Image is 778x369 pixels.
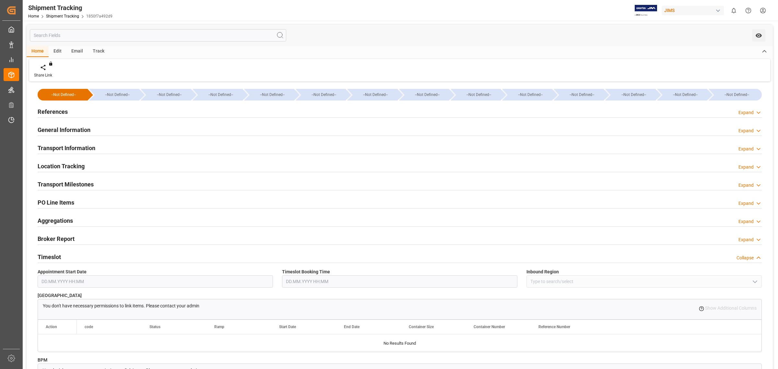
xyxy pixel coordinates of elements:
[38,198,74,207] h2: PO Line Items
[635,5,657,16] img: Exertis%20JAM%20-%20Email%20Logo.jpg_1722504956.jpg
[38,253,61,261] h2: Timeslot
[38,268,87,275] span: Appointment Start Date
[502,89,552,101] div: --Not Defined--
[726,3,741,18] button: show 0 new notifications
[738,236,754,243] div: Expand
[752,29,765,42] button: open menu
[38,216,73,225] h2: Aggregations
[38,89,88,101] div: --Not Defined--
[738,127,754,134] div: Expand
[738,182,754,189] div: Expand
[251,89,294,101] div: --Not Defined--
[526,268,559,275] span: Inbound Region
[38,180,94,189] h2: Transport Milestones
[199,89,242,101] div: --Not Defined--
[738,218,754,225] div: Expand
[709,89,762,101] div: --Not Defined--
[662,4,726,17] button: JIMS
[605,89,655,101] div: --Not Defined--
[738,109,754,116] div: Expand
[28,14,39,18] a: Home
[149,325,160,329] span: Status
[738,146,754,152] div: Expand
[664,89,707,101] div: --Not Defined--
[38,292,82,299] span: [GEOGRAPHIC_DATA]
[38,162,85,171] h2: Location Tracking
[44,89,83,101] div: --Not Defined--
[46,325,57,329] div: Action
[141,89,191,101] div: --Not Defined--
[85,325,93,329] span: code
[46,14,79,18] a: Shipment Tracking
[282,268,330,275] span: Timeslot Booking Time
[38,275,273,288] input: DD.MM.YYYY HH:MM
[38,125,90,134] h2: General Information
[244,89,294,101] div: --Not Defined--
[738,200,754,207] div: Expand
[560,89,604,101] div: --Not Defined--
[43,303,199,309] p: You don't have necessary permissions to link items. Please contact your admin
[88,46,109,57] div: Track
[457,89,501,101] div: --Not Defined--
[96,89,139,101] div: --Not Defined--
[509,89,552,101] div: --Not Defined--
[554,89,604,101] div: --Not Defined--
[49,46,66,57] div: Edit
[66,46,88,57] div: Email
[354,89,397,101] div: --Not Defined--
[28,3,112,13] div: Shipment Tracking
[296,89,346,101] div: --Not Defined--
[27,46,49,57] div: Home
[38,234,75,243] h2: Broker Report
[347,89,397,101] div: --Not Defined--
[399,89,449,101] div: --Not Defined--
[302,89,346,101] div: --Not Defined--
[38,107,68,116] h2: References
[741,3,756,18] button: Help Center
[279,325,296,329] span: Start Date
[30,29,286,42] input: Search Fields
[738,164,754,171] div: Expand
[526,275,762,288] input: Type to search/select
[737,255,754,261] div: Collapse
[612,89,655,101] div: --Not Defined--
[657,89,707,101] div: --Not Defined--
[750,277,760,287] button: open menu
[89,89,139,101] div: --Not Defined--
[715,89,759,101] div: --Not Defined--
[538,325,570,329] span: Reference Number
[409,325,434,329] span: Container Size
[214,325,224,329] span: Ramp
[344,325,360,329] span: End Date
[38,144,95,152] h2: Transport Information
[282,275,517,288] input: DD.MM.YYYY HH:MM
[474,325,505,329] span: Container Number
[193,89,242,101] div: --Not Defined--
[38,357,47,363] span: BPM
[147,89,191,101] div: --Not Defined--
[662,6,724,15] div: JIMS
[451,89,501,101] div: --Not Defined--
[406,89,449,101] div: --Not Defined--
